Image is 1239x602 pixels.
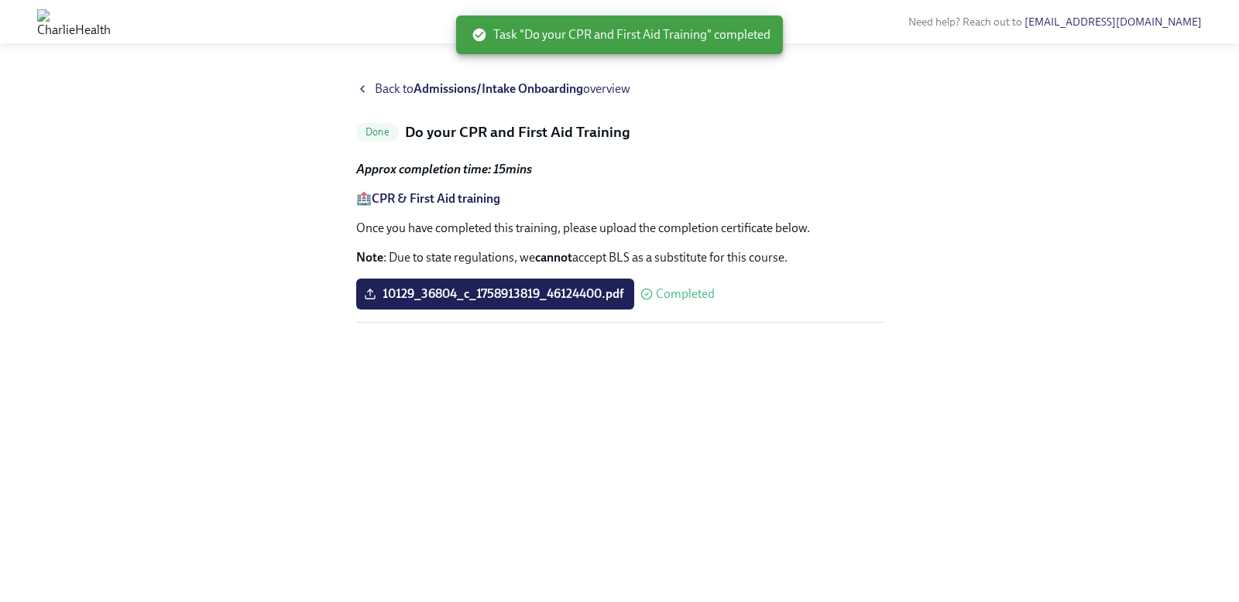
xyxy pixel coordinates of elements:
[356,126,399,138] span: Done
[356,190,883,207] p: 🏥
[356,250,383,265] strong: Note
[367,286,623,302] span: 10129_36804_c_1758913819_46124400.pdf
[405,122,630,142] h5: Do your CPR and First Aid Training
[1024,15,1202,29] a: [EMAIL_ADDRESS][DOMAIN_NAME]
[375,80,630,97] span: Back to overview
[356,279,634,310] label: 10129_36804_c_1758913819_46124400.pdf
[356,162,532,176] strong: Approx completion time: 15mins
[37,9,111,34] img: CharlieHealth
[372,191,500,206] a: CPR & First Aid training
[356,249,883,266] p: : Due to state regulations, we accept BLS as a substitute for this course.
[356,220,883,237] p: Once you have completed this training, please upload the completion certificate below.
[472,26,771,43] span: Task "Do your CPR and First Aid Training" completed
[656,288,715,300] span: Completed
[535,250,572,265] strong: cannot
[414,81,583,96] strong: Admissions/Intake Onboarding
[908,15,1202,29] span: Need help? Reach out to
[356,80,883,97] a: Back toAdmissions/Intake Onboardingoverview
